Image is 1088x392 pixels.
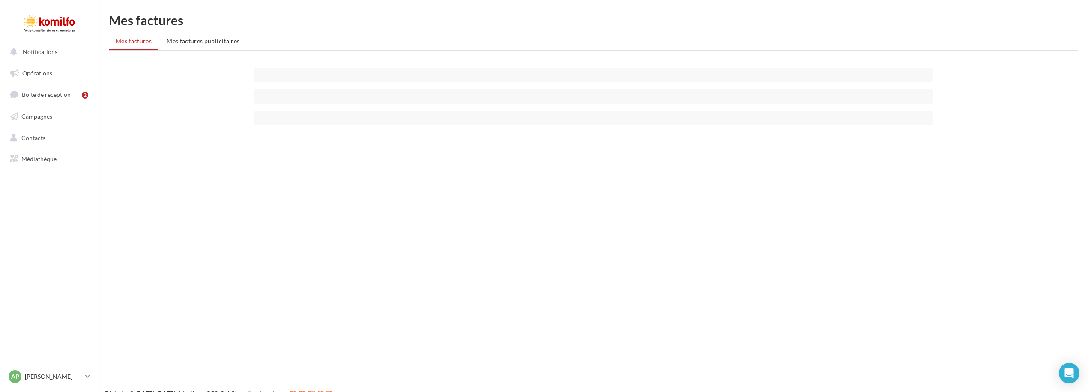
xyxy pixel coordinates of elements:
a: Médiathèque [5,150,93,168]
span: Notifications [23,48,57,55]
span: Boîte de réception [22,91,71,98]
button: Notifications [5,43,90,61]
a: Contacts [5,129,93,147]
span: Mes factures publicitaires [167,37,239,45]
span: AP [11,372,19,381]
span: Campagnes [21,113,52,120]
h1: Mes factures [109,14,1078,27]
a: Campagnes [5,108,93,126]
div: 2 [82,92,88,99]
a: Boîte de réception2 [5,85,93,104]
a: AP [PERSON_NAME] [7,368,92,385]
span: Médiathèque [21,155,57,162]
a: Opérations [5,64,93,82]
span: Contacts [21,134,45,141]
p: [PERSON_NAME] [25,372,82,381]
span: Opérations [22,69,52,77]
div: Open Intercom Messenger [1059,363,1079,383]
